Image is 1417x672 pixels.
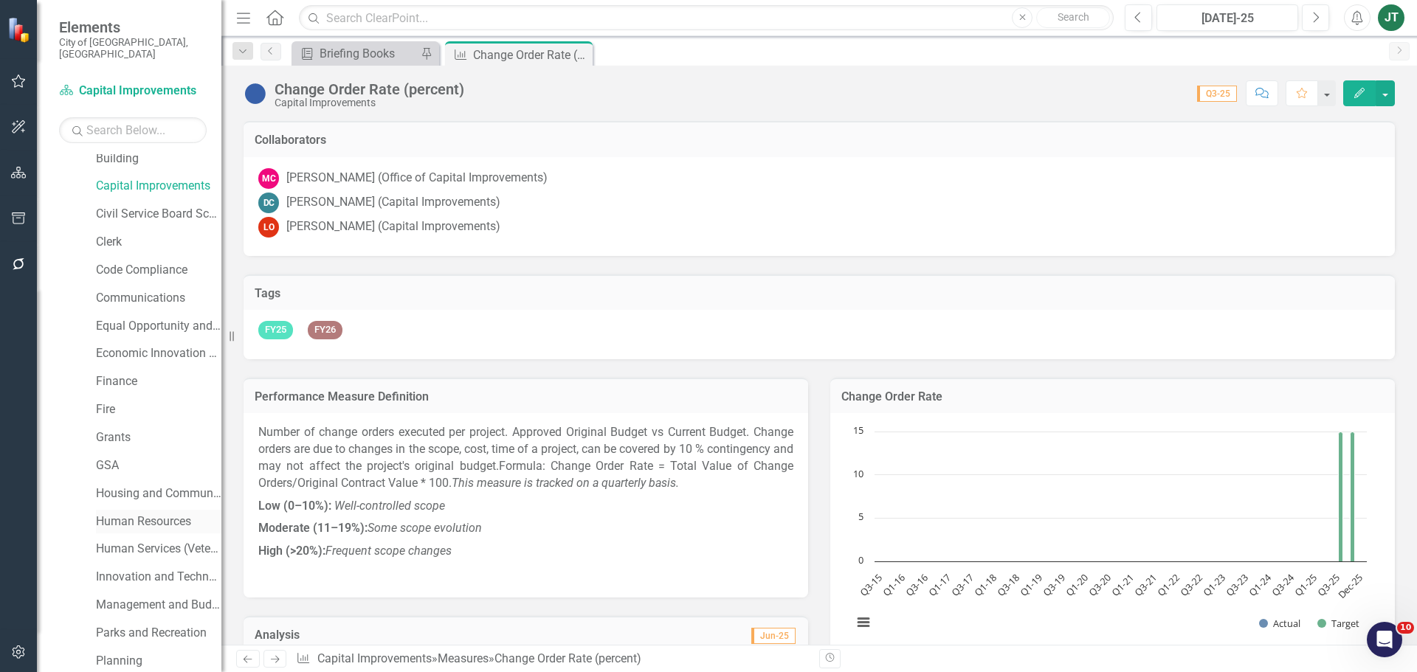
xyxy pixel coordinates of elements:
a: Human Services (Veterans and Homeless) [96,541,221,558]
a: Grants [96,429,221,446]
a: Equal Opportunity and Diversity Programs [96,318,221,335]
div: Change Order Rate (percent) [494,651,641,665]
div: » » [296,651,808,668]
span: Jun-25 [751,628,796,644]
img: No Information [244,82,267,105]
a: Housing and Community Development [96,485,221,502]
text: Q1-20 [1063,571,1090,598]
text: Dec-25 [1335,571,1365,601]
text: Q3-24 [1269,571,1297,599]
text: Q1-19 [1017,571,1044,598]
a: Economic Innovation and Development [96,345,221,362]
text: Q3-25 [1314,571,1342,598]
text: Q3-16 [903,571,930,598]
h3: Collaborators [255,134,1384,147]
span: Q3-25 [1197,86,1237,102]
path: Q4-25, 15. Target. [1351,432,1355,562]
a: Innovation and Technology [96,569,221,586]
a: Briefing Books [295,44,417,63]
em: Some scope evolution [368,521,482,535]
text: Q3-19 [1040,571,1067,598]
a: Capital Improvements [59,83,207,100]
a: Capital Improvements [96,178,221,195]
div: [PERSON_NAME] (Office of Capital Improvements) [286,170,548,187]
div: Capital Improvements [275,97,464,108]
text: Q1-23 [1200,571,1227,598]
text: 0 [858,553,863,567]
div: [PERSON_NAME] (Capital Improvements) [286,218,500,235]
em: Frequent scope changes [325,544,452,558]
text: 5 [858,510,863,523]
text: Q1-17 [925,571,953,598]
span: Formula: Change Order Rate = Total Value of Change Orders/Original Contract Value * 100. [258,459,793,490]
input: Search ClearPoint... [299,5,1114,31]
span: Well-controlled scope [334,499,445,513]
a: Planning [96,653,221,670]
div: Briefing Books [320,44,417,63]
text: 10 [853,467,863,480]
a: Human Resources [96,513,221,530]
div: [DATE]-25 [1162,10,1293,27]
em: This measure is tracked on a quarterly basis. [452,476,679,490]
text: Q3-18 [994,571,1021,598]
strong: High (>20%): [258,544,325,558]
text: Q1-18 [971,571,999,598]
text: Q3-21 [1131,571,1159,598]
button: [DATE]-25 [1156,4,1298,31]
text: 15 [853,423,863,437]
text: Q1-25 [1292,571,1319,598]
text: Q3-17 [948,571,976,598]
a: Fire [96,401,221,418]
button: Search [1036,7,1110,28]
a: Civil Service Board Scorecard [96,206,221,223]
div: [PERSON_NAME] (Capital Improvements) [286,194,500,211]
path: Q3-25, 15. Target. [1339,432,1343,562]
a: Finance [96,373,221,390]
a: Measures [438,651,489,665]
a: Code Compliance [96,262,221,279]
a: Clerk [96,234,221,251]
input: Search Below... [59,117,207,143]
div: DC [258,193,279,213]
button: Show Actual [1259,617,1300,630]
svg: Interactive chart [845,424,1374,645]
a: Building [96,150,221,167]
span: FY25 [258,321,293,339]
text: Q3-22 [1177,571,1204,598]
text: Q3-20 [1086,571,1113,598]
h3: Change Order Rate [841,390,1384,403]
button: View chart menu, Chart [853,612,874,633]
div: Chart. Highcharts interactive chart. [845,424,1380,645]
text: Q1-24 [1246,571,1274,599]
a: Management and Budget [96,597,221,614]
a: Parks and Recreation [96,625,221,642]
strong: Moderate (11–19%): [258,521,368,535]
button: JT [1378,4,1404,31]
text: Q1-22 [1154,571,1182,598]
strong: Low (0–10%): [258,499,334,513]
iframe: Intercom live chat [1367,622,1402,657]
span: Elements [59,18,207,36]
h3: Performance Measure Definition [255,390,797,403]
h3: Tags [255,287,1384,300]
div: LO [258,217,279,238]
span: FY26 [308,321,342,339]
p: Number of change orders executed per project. Approved Original Budget vs Current Budget. Change ... [258,424,793,494]
text: Q1-21 [1109,571,1136,598]
button: Show Target [1317,617,1360,630]
a: Capital Improvements [317,651,432,665]
span: Search [1058,11,1089,23]
text: Q3-15 [857,571,884,598]
img: ClearPoint Strategy [7,17,33,43]
a: GSA [96,457,221,474]
small: City of [GEOGRAPHIC_DATA], [GEOGRAPHIC_DATA] [59,36,207,60]
div: Change Order Rate (percent) [473,46,589,64]
h3: Analysis [255,628,524,642]
div: MC [258,168,279,189]
text: Q1-16 [880,571,907,598]
div: Change Order Rate (percent) [275,81,464,97]
a: Communications [96,290,221,307]
text: Q3-23 [1223,571,1250,598]
span: 10 [1397,622,1414,634]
